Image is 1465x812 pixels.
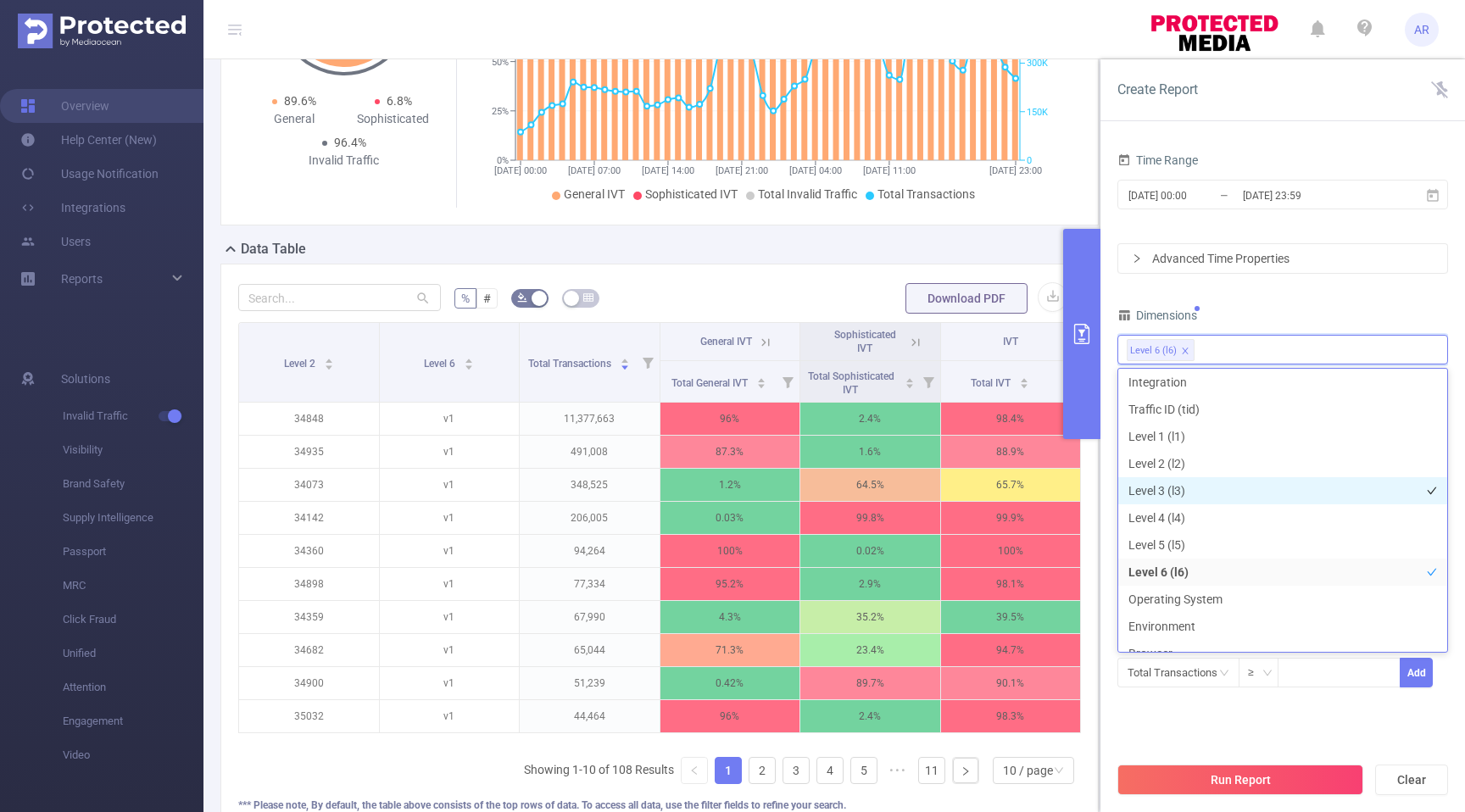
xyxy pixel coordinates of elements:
p: 1.2% [660,469,800,501]
span: Sophisticated IVT [834,329,896,354]
p: 100% [941,535,1081,567]
div: Sort [324,356,334,366]
i: icon: caret-up [1019,375,1028,381]
li: Level 6 (l6) [1127,339,1195,361]
p: v1 [380,469,520,501]
tspan: [DATE] 23:00 [989,165,1042,176]
i: icon: bg-colors [517,292,527,303]
span: Passport [63,535,203,569]
span: Unified [63,637,203,670]
p: 67,990 [520,601,660,633]
p: 64.5% [800,469,940,501]
p: 11,377,663 [520,403,660,435]
div: Sort [756,375,766,386]
span: Total Sophisticated IVT [808,370,894,396]
tspan: [DATE] 00:00 [494,165,547,176]
p: 1.6% [800,436,940,468]
p: 100% [660,535,800,567]
li: Showing 1-10 of 108 Results [524,757,674,784]
p: 77,334 [520,568,660,600]
p: 90.1% [941,667,1081,699]
li: 5 [850,757,877,784]
tspan: [DATE] 14:00 [641,165,694,176]
i: icon: check [1427,377,1437,387]
p: 88.9% [941,436,1081,468]
p: v1 [380,535,520,567]
i: icon: check [1427,594,1437,604]
span: 6.8% [387,94,412,108]
a: 3 [783,758,809,783]
li: 4 [816,757,844,784]
i: icon: check [1427,431,1437,442]
i: icon: caret-down [620,363,629,368]
button: Download PDF [905,283,1028,314]
span: General IVT [700,336,752,348]
p: 34682 [239,634,379,666]
div: icon: rightAdvanced Time Properties [1118,244,1447,273]
li: 1 [715,757,742,784]
span: IVT [1003,336,1018,348]
div: Sort [1019,375,1029,386]
li: Level 3 (l3) [1118,477,1447,504]
button: Run Report [1117,765,1363,795]
p: v1 [380,436,520,468]
button: Add [1400,658,1433,687]
span: Visibility [63,433,203,467]
li: Level 4 (l4) [1118,504,1447,531]
p: 35.2% [800,601,940,633]
p: 94,264 [520,535,660,567]
li: Level 6 (l6) [1118,559,1447,586]
p: 2.4% [800,700,940,732]
p: 98.4% [941,403,1081,435]
i: icon: caret-down [757,381,766,387]
i: icon: close [1181,347,1189,357]
span: Attention [63,670,203,704]
p: v1 [380,568,520,600]
span: General IVT [564,187,625,201]
span: # [483,292,491,305]
span: Brand Safety [63,467,203,501]
p: v1 [380,667,520,699]
p: v1 [380,634,520,666]
tspan: [DATE] 07:00 [567,165,620,176]
span: Level 6 [424,358,458,370]
p: 34900 [239,667,379,699]
i: icon: caret-down [905,381,914,387]
a: 4 [817,758,843,783]
li: 3 [783,757,810,784]
p: 96% [660,700,800,732]
li: Operating System [1118,586,1447,613]
p: 34359 [239,601,379,633]
p: 99.9% [941,502,1081,534]
p: v1 [380,700,520,732]
li: Browser [1118,640,1447,667]
p: 94.7% [941,634,1081,666]
p: 98.3% [941,700,1081,732]
p: 96% [660,403,800,435]
p: v1 [380,403,520,435]
i: Filter menu [636,323,660,402]
img: Protected Media [18,14,186,48]
tspan: [DATE] 04:00 [788,165,841,176]
span: Video [63,738,203,772]
p: 34142 [239,502,379,534]
p: 95.2% [660,568,800,600]
span: Solutions [61,362,110,396]
p: 71.3% [660,634,800,666]
span: Sophisticated IVT [645,187,738,201]
a: Overview [20,89,109,123]
span: 96.4% [334,136,366,149]
a: 1 [716,758,741,783]
div: 10 / page [1003,758,1053,783]
span: Total IVT [971,377,1013,389]
div: Sort [905,375,915,386]
input: End date [1241,184,1379,207]
p: 89.7% [800,667,940,699]
p: 99.8% [800,502,940,534]
i: icon: right [1132,253,1142,264]
div: Sophisticated [344,110,443,128]
i: icon: check [1427,459,1437,469]
span: AR [1414,13,1429,47]
i: icon: down [1262,668,1273,680]
li: Previous Page [681,757,708,784]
